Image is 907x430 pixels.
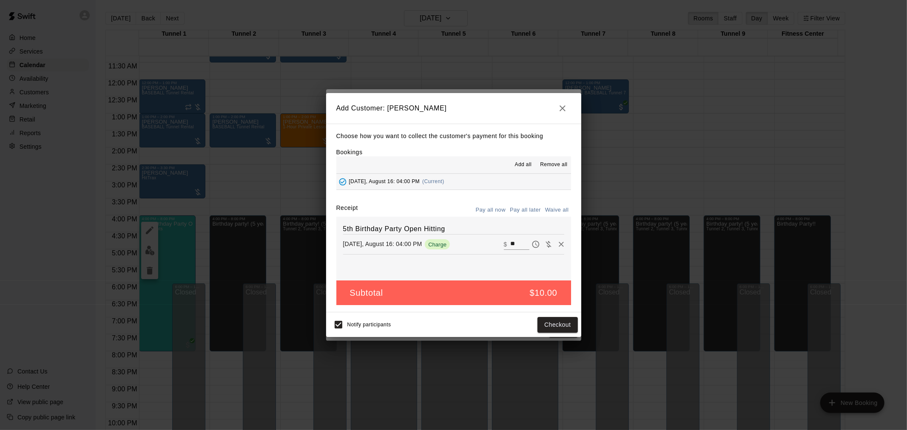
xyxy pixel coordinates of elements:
[529,240,542,247] span: Pay later
[555,238,568,251] button: Remove
[336,149,363,156] label: Bookings
[504,240,507,249] p: $
[537,317,577,333] button: Checkout
[336,174,571,190] button: Added - Collect Payment[DATE], August 16: 04:00 PM(Current)
[508,204,543,217] button: Pay all later
[530,287,557,299] h5: $10.00
[425,241,450,248] span: Charge
[350,287,383,299] h5: Subtotal
[336,175,349,188] button: Added - Collect Payment
[537,158,571,172] button: Remove all
[543,204,571,217] button: Waive all
[509,158,537,172] button: Add all
[336,131,571,141] p: Choose how you want to collect the customer's payment for this booking
[349,178,420,184] span: [DATE], August 16: 04:00 PM
[422,178,444,184] span: (Current)
[326,93,581,124] h2: Add Customer: [PERSON_NAME]
[542,240,555,247] span: Waive payment
[347,322,391,328] span: Notify participants
[343,223,564,235] h6: 5th Birthday Party Open Hitting
[515,161,532,169] span: Add all
[540,161,567,169] span: Remove all
[343,240,422,248] p: [DATE], August 16: 04:00 PM
[474,204,508,217] button: Pay all now
[336,204,358,217] label: Receipt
